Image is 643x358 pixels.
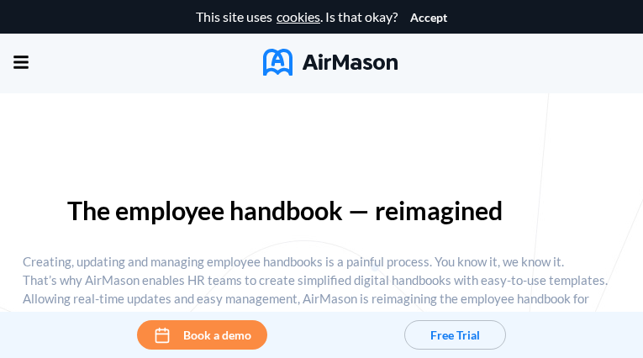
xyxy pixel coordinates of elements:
[410,11,447,24] button: Accept cookies
[277,9,320,24] a: cookies
[67,196,575,225] p: The employee handbook — reimagined
[137,320,267,350] button: Book a demo
[23,252,620,326] p: Creating, updating and managing employee handbooks is a painful process. You know it, we know it....
[404,320,506,350] button: Free Trial
[263,49,398,76] img: AirMason Logo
